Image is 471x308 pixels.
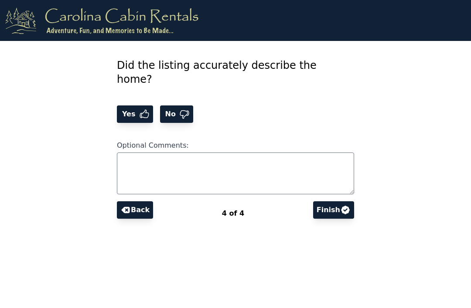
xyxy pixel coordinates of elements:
button: No [160,105,193,123]
button: Yes [117,105,153,123]
span: Optional Comments: [117,141,189,149]
textarea: Optional Comments: [117,152,354,194]
button: Finish [313,201,354,219]
img: logo.png [5,7,198,34]
span: No [164,109,179,119]
span: Did the listing accurately describe the home? [117,59,317,85]
button: Back [117,201,153,219]
span: 4 of 4 [222,209,244,217]
span: Yes [120,109,139,119]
